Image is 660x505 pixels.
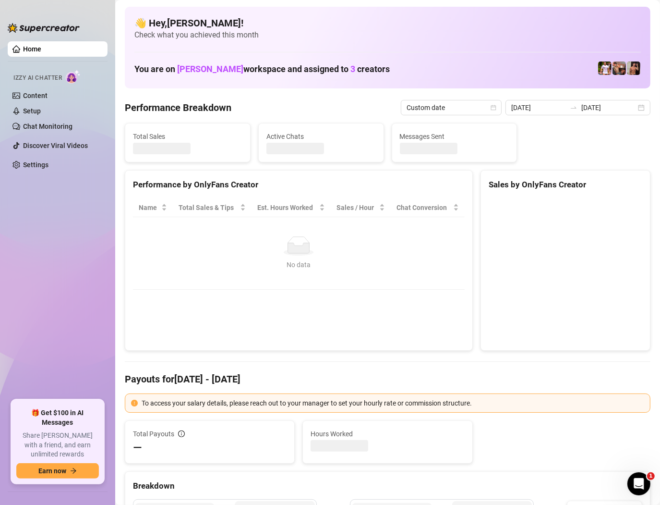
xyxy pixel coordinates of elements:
[179,202,238,213] span: Total Sales & Tips
[133,429,174,439] span: Total Payouts
[336,202,377,213] span: Sales / Hour
[133,178,465,191] div: Performance by OnlyFans Creator
[581,102,636,113] input: End date
[266,131,376,142] span: Active Chats
[134,16,641,30] h4: 👋 Hey, [PERSON_NAME] !
[612,62,626,75] img: Osvaldo
[133,440,142,456] span: —
[396,202,451,213] span: Chat Conversion
[350,64,355,74] span: 3
[173,198,252,217] th: Total Sales & Tips
[331,198,391,217] th: Sales / Hour
[131,400,138,406] span: exclamation-circle
[134,30,641,40] span: Check what you achieved this month
[142,398,644,408] div: To access your salary details, please reach out to your manager to set your hourly rate or commis...
[511,102,566,113] input: Start date
[23,92,48,99] a: Content
[143,259,455,270] div: No data
[38,467,66,475] span: Earn now
[407,100,496,115] span: Custom date
[627,472,650,495] iframe: Intercom live chat
[23,123,72,130] a: Chat Monitoring
[13,74,62,83] span: Izzy AI Chatter
[16,463,99,479] button: Earn nowarrow-right
[489,178,642,191] div: Sales by OnlyFans Creator
[70,468,77,474] span: arrow-right
[23,45,41,53] a: Home
[391,198,465,217] th: Chat Conversion
[627,62,640,75] img: Zach
[139,202,159,213] span: Name
[125,101,231,114] h4: Performance Breakdown
[257,202,317,213] div: Est. Hours Worked
[23,142,88,149] a: Discover Viral Videos
[16,408,99,427] span: 🎁 Get $100 in AI Messages
[400,131,509,142] span: Messages Sent
[598,62,612,75] img: Hector
[16,431,99,459] span: Share [PERSON_NAME] with a friend, and earn unlimited rewards
[570,104,577,111] span: to
[125,372,650,386] h4: Payouts for [DATE] - [DATE]
[311,429,464,439] span: Hours Worked
[647,472,655,480] span: 1
[134,64,390,74] h1: You are on workspace and assigned to creators
[177,64,243,74] span: [PERSON_NAME]
[178,431,185,437] span: info-circle
[66,70,81,84] img: AI Chatter
[23,161,48,169] a: Settings
[570,104,577,111] span: swap-right
[23,107,41,115] a: Setup
[491,105,496,111] span: calendar
[133,131,242,142] span: Total Sales
[8,23,80,33] img: logo-BBDzfeDw.svg
[133,198,173,217] th: Name
[133,480,642,493] div: Breakdown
